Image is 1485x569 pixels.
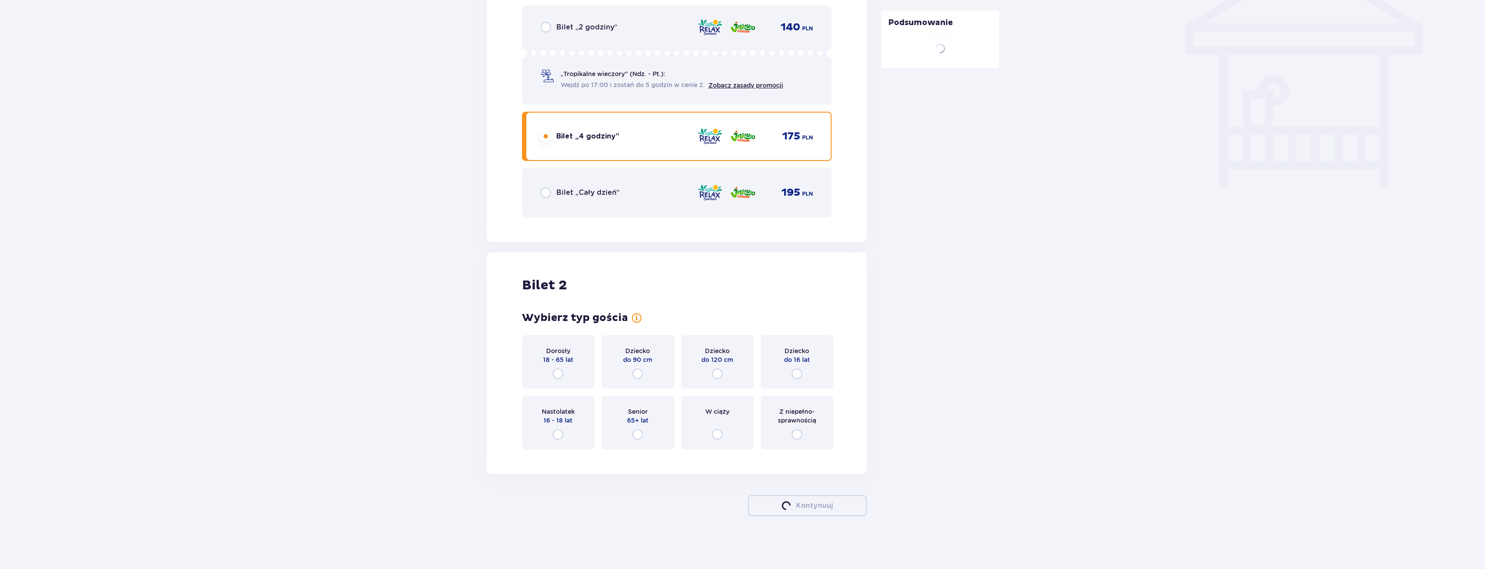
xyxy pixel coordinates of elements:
span: Dziecko [784,347,809,355]
span: Dorosły [546,347,570,355]
span: do 90 cm [623,355,652,364]
a: Zobacz zasady promocji [708,82,783,89]
span: PLN [802,190,813,198]
span: Bilet „Cały dzień” [556,188,620,197]
img: Relax [697,127,723,146]
span: 175 [782,130,800,143]
span: Dziecko [705,347,730,355]
img: loader [781,501,791,511]
span: 18 - 65 lat [543,355,573,364]
img: Relax [697,183,723,202]
span: W ciąży [705,407,730,416]
span: Wejdź po 17:00 i zostań do 5 godzin w cenie 2. [561,80,705,89]
img: loader [934,42,946,55]
span: Nastolatek [542,407,575,416]
span: 140 [781,21,800,34]
span: PLN [802,25,813,33]
span: Bilet „2 godziny” [556,22,617,32]
p: Podsumowanie [881,18,999,35]
span: 195 [781,186,800,199]
img: Jamango [730,18,756,36]
span: Senior [628,407,648,416]
img: Jamango [730,127,756,146]
button: loaderKontynuuj [748,495,867,516]
span: do 120 cm [701,355,733,364]
span: 16 - 18 lat [544,416,573,425]
span: Z niepełno­sprawnością [769,407,825,425]
span: 65+ lat [627,416,649,425]
span: „Tropikalne wieczory" (Ndz. - Pt.): [561,69,665,78]
img: Relax [697,18,723,36]
span: Bilet „4 godziny” [556,131,619,141]
span: do 16 lat [784,355,810,364]
span: Dziecko [625,347,650,355]
img: Jamango [730,183,756,202]
h2: Bilet 2 [522,277,567,294]
h3: Wybierz typ gościa [522,311,628,325]
span: PLN [802,134,813,142]
p: Kontynuuj [796,501,833,511]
